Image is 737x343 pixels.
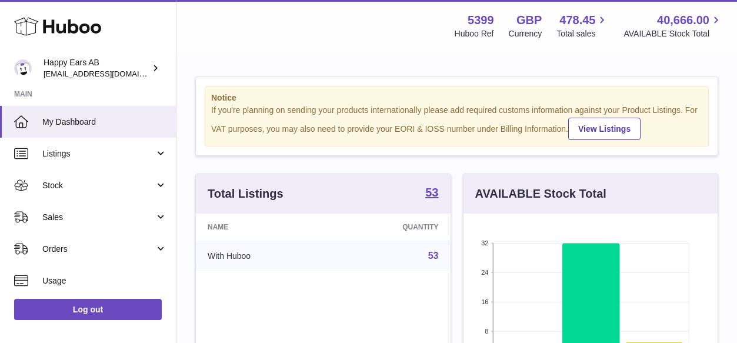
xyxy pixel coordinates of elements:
[623,12,723,39] a: 40,666.00 AVAILABLE Stock Total
[481,269,488,276] text: 24
[559,12,595,28] span: 478.45
[481,298,488,305] text: 16
[42,212,155,223] span: Sales
[14,299,162,320] a: Log out
[42,244,155,255] span: Orders
[623,28,723,39] span: AVAILABLE Stock Total
[468,12,494,28] strong: 5399
[485,328,488,335] text: 8
[196,214,330,241] th: Name
[455,28,494,39] div: Huboo Ref
[42,275,167,287] span: Usage
[516,12,542,28] strong: GBP
[556,12,609,39] a: 478.45 Total sales
[475,186,606,202] h3: AVAILABLE Stock Total
[196,241,330,271] td: With Huboo
[481,239,488,247] text: 32
[425,187,438,198] strong: 53
[330,214,450,241] th: Quantity
[208,186,284,202] h3: Total Listings
[425,187,438,201] a: 53
[211,105,702,140] div: If you're planning on sending your products internationally please add required customs informati...
[556,28,609,39] span: Total sales
[657,12,709,28] span: 40,666.00
[211,92,702,104] strong: Notice
[568,118,641,140] a: View Listings
[428,251,439,261] a: 53
[42,116,167,128] span: My Dashboard
[42,148,155,159] span: Listings
[42,180,155,191] span: Stock
[509,28,542,39] div: Currency
[14,59,32,77] img: 3pl@happyearsearplugs.com
[44,57,149,79] div: Happy Ears AB
[44,69,173,78] span: [EMAIL_ADDRESS][DOMAIN_NAME]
